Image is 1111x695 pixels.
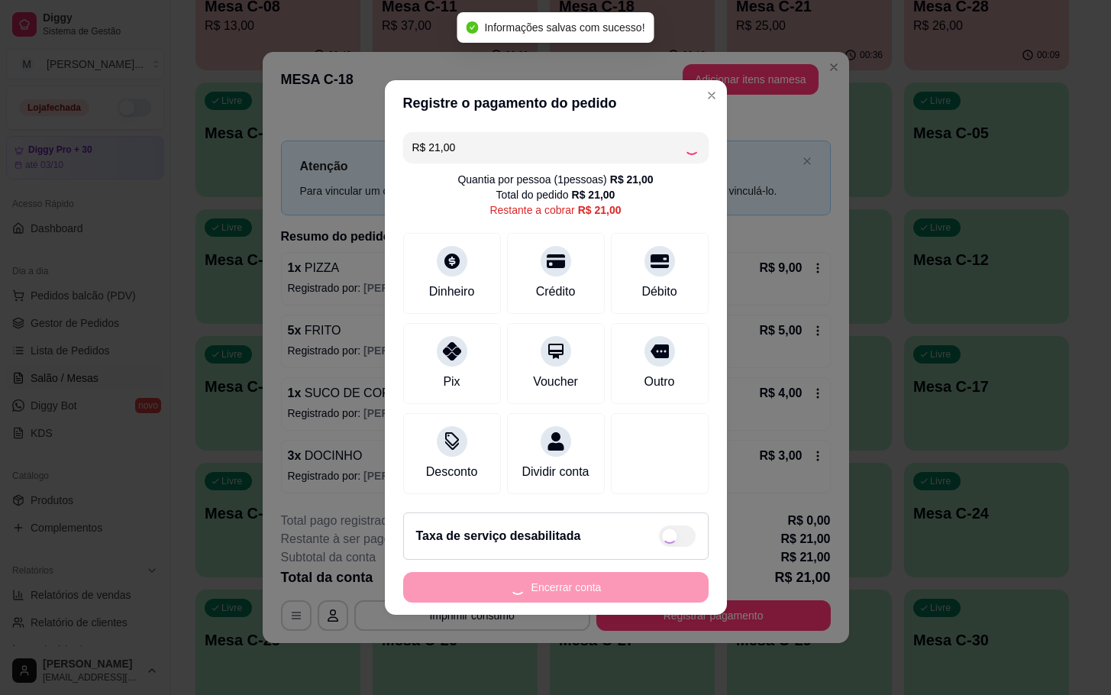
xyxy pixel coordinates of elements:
div: Loading [684,140,699,155]
div: Total do pedido [496,187,615,202]
div: Crédito [536,283,576,301]
div: Pix [443,373,460,391]
h2: Taxa de serviço desabilitada [416,527,581,545]
header: Registre o pagamento do pedido [385,80,727,126]
div: Restante a cobrar [489,202,621,218]
button: Close [699,83,724,108]
span: Informações salvas com sucesso! [484,21,644,34]
div: Débito [641,283,677,301]
div: R$ 21,00 [578,202,622,218]
div: Dinheiro [429,283,475,301]
div: Outro [644,373,674,391]
div: Voucher [533,373,578,391]
div: R$ 21,00 [572,187,615,202]
div: Dividir conta [522,463,589,481]
span: check-circle [466,21,478,34]
div: Desconto [426,463,478,481]
div: Quantia por pessoa ( 1 pessoas) [457,172,653,187]
input: Ex.: hambúrguer de cordeiro [412,132,684,163]
div: R$ 21,00 [610,172,654,187]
